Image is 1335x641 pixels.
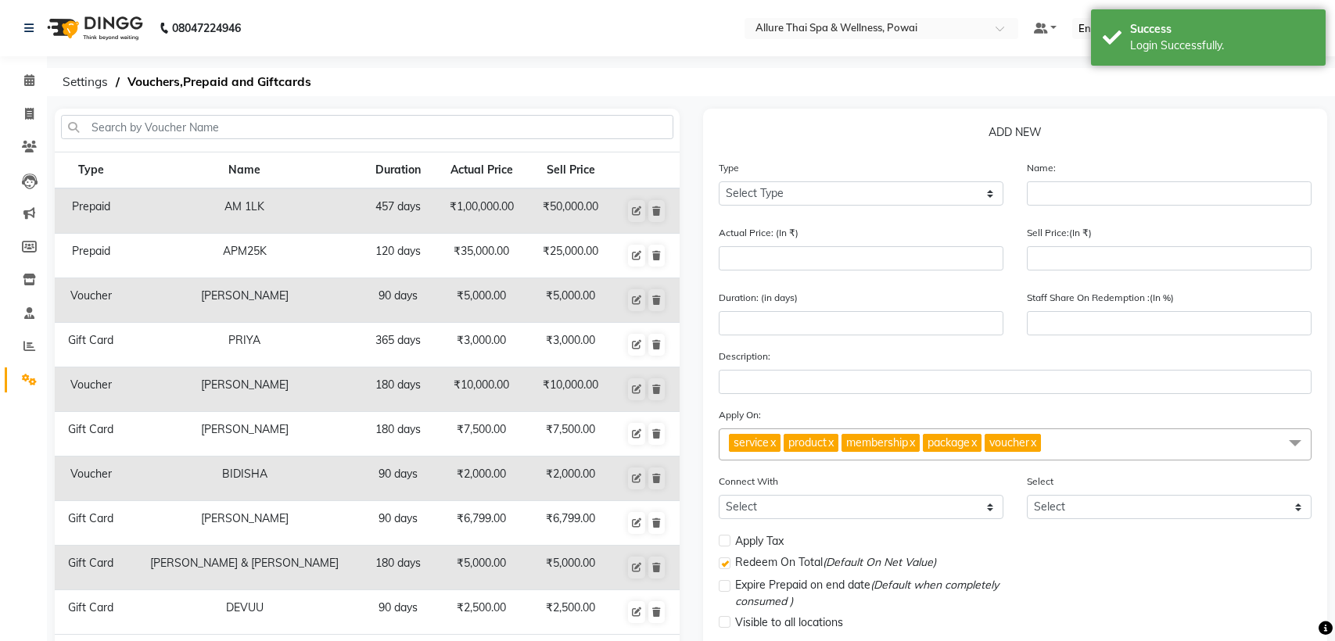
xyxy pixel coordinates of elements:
[719,349,770,363] label: Description:
[719,161,739,175] label: Type
[769,435,776,449] a: x
[435,457,529,501] td: ₹2,000.00
[1027,226,1092,240] label: Sell Price:(In ₹)
[970,435,977,449] a: x
[362,457,435,501] td: 90 days
[172,6,241,50] b: 08047224946
[719,408,761,422] label: Apply On:
[435,590,529,635] td: ₹2,500.00
[529,367,613,412] td: ₹10,000.00
[362,234,435,278] td: 120 days
[1130,21,1314,38] div: Success
[362,412,435,457] td: 180 days
[928,435,970,449] span: package
[719,226,798,240] label: Actual Price: (In ₹)
[127,590,362,635] td: DEVUU
[61,115,673,139] input: Search by Voucher Name
[1130,38,1314,54] div: Login Successfully.
[734,435,769,449] span: service
[435,323,529,367] td: ₹3,000.00
[55,323,127,367] td: Gift Card
[362,501,435,546] td: 90 days
[55,152,127,189] th: Type
[1027,291,1174,305] label: Staff Share On Redemption :(In %)
[529,457,613,501] td: ₹2,000.00
[719,124,1312,147] p: ADD NEW
[362,590,435,635] td: 90 days
[127,234,362,278] td: APM25K
[529,234,613,278] td: ₹25,000.00
[362,367,435,412] td: 180 days
[529,501,613,546] td: ₹6,799.00
[435,234,529,278] td: ₹35,000.00
[362,278,435,323] td: 90 days
[127,457,362,501] td: BIDISHA
[55,501,127,546] td: Gift Card
[529,590,613,635] td: ₹2,500.00
[989,435,1029,449] span: voucher
[127,323,362,367] td: PRIYA
[827,435,834,449] a: x
[719,291,798,305] label: Duration: (in days)
[435,278,529,323] td: ₹5,000.00
[362,152,435,189] th: Duration
[529,546,613,590] td: ₹5,000.00
[435,412,529,457] td: ₹7,500.00
[529,323,613,367] td: ₹3,000.00
[529,188,613,234] td: ₹50,000.00
[127,412,362,457] td: [PERSON_NAME]
[127,278,362,323] td: [PERSON_NAME]
[435,501,529,546] td: ₹6,799.00
[127,152,362,189] th: Name
[55,188,127,234] td: Prepaid
[735,554,936,574] span: Redeem On Total
[127,367,362,412] td: [PERSON_NAME]
[362,188,435,234] td: 457 days
[120,68,319,96] span: Vouchers,Prepaid and Giftcards
[55,68,116,96] span: Settings
[823,555,936,569] span: (Default On Net Value)
[362,323,435,367] td: 365 days
[55,457,127,501] td: Voucher
[908,435,915,449] a: x
[529,278,613,323] td: ₹5,000.00
[719,474,778,489] label: Connect With
[55,278,127,323] td: Voucher
[435,188,529,234] td: ₹1,00,000.00
[435,152,529,189] th: Actual Price
[55,412,127,457] td: Gift Card
[846,435,908,449] span: membership
[735,533,784,550] span: Apply Tax
[55,590,127,635] td: Gift Card
[55,234,127,278] td: Prepaid
[529,412,613,457] td: ₹7,500.00
[735,614,843,631] span: Visible to all locations
[435,546,529,590] td: ₹5,000.00
[1029,435,1036,449] a: x
[529,152,613,189] th: Sell Price
[788,435,827,449] span: product
[40,6,147,50] img: logo
[735,577,1003,610] span: Expire Prepaid on end date
[55,367,127,412] td: Voucher
[127,501,362,546] td: [PERSON_NAME]
[362,546,435,590] td: 180 days
[55,546,127,590] td: Gift Card
[435,367,529,412] td: ₹10,000.00
[1027,474,1053,489] label: Select
[1027,161,1056,175] label: Name:
[127,546,362,590] td: [PERSON_NAME] & [PERSON_NAME]
[735,578,999,608] span: (Default when completely consumed )
[127,188,362,234] td: AM 1LK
